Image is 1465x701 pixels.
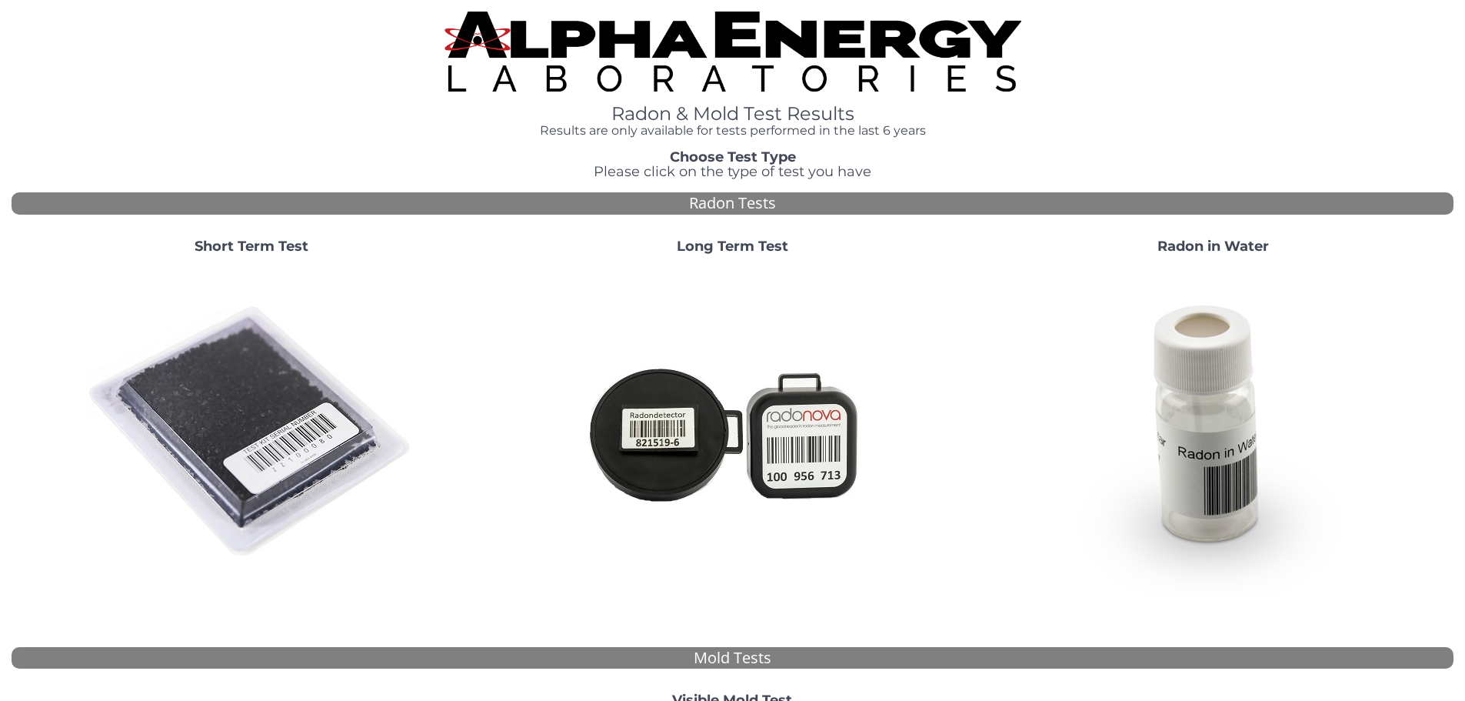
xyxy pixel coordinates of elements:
div: Mold Tests [12,647,1453,669]
strong: Choose Test Type [670,149,796,165]
img: RadoninWater.jpg [1047,267,1378,598]
img: ShortTerm.jpg [86,267,417,598]
img: TightCrop.jpg [444,12,1021,92]
img: Radtrak2vsRadtrak3.jpg [567,267,897,598]
strong: Radon in Water [1157,238,1269,255]
strong: Long Term Test [677,238,788,255]
strong: Short Term Test [195,238,308,255]
h1: Radon & Mold Test Results [444,104,1021,124]
div: Radon Tests [12,192,1453,215]
h4: Results are only available for tests performed in the last 6 years [444,124,1021,138]
span: Please click on the type of test you have [594,163,871,180]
